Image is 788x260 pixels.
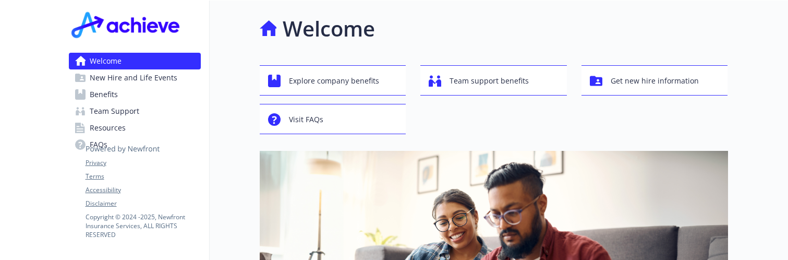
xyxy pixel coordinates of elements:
[86,172,200,181] a: Terms
[90,86,118,103] span: Benefits
[283,13,375,44] h1: Welcome
[86,158,200,168] a: Privacy
[69,53,201,69] a: Welcome
[86,185,200,195] a: Accessibility
[260,104,406,134] button: Visit FAQs
[69,103,201,120] a: Team Support
[289,110,323,129] span: Visit FAQs
[90,120,126,136] span: Resources
[420,65,567,96] button: Team support benefits
[581,65,728,96] button: Get new hire information
[69,120,201,136] a: Resources
[90,69,177,86] span: New Hire and Life Events
[86,199,200,208] a: Disclaimer
[86,212,200,239] p: Copyright © 2024 - 2025 , Newfront Insurance Services, ALL RIGHTS RESERVED
[611,71,699,91] span: Get new hire information
[450,71,529,91] span: Team support benefits
[90,53,122,69] span: Welcome
[69,136,201,153] a: FAQs
[69,69,201,86] a: New Hire and Life Events
[69,86,201,103] a: Benefits
[260,65,406,96] button: Explore company benefits
[289,71,379,91] span: Explore company benefits
[90,103,139,120] span: Team Support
